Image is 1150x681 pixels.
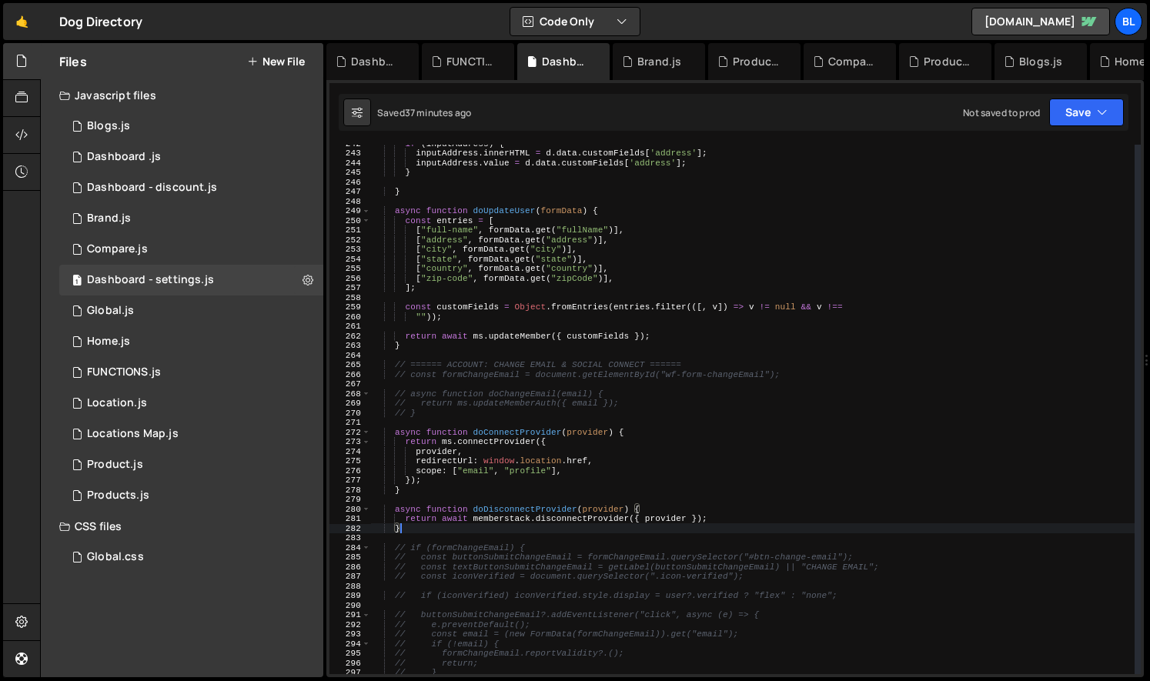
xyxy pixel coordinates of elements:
[329,312,371,322] div: 260
[329,668,371,678] div: 297
[41,80,323,111] div: Javascript files
[329,274,371,284] div: 256
[59,449,323,480] div: 16220/44393.js
[377,106,471,119] div: Saved
[329,216,371,226] div: 250
[329,255,371,265] div: 254
[329,495,371,505] div: 279
[446,54,496,69] div: FUNCTIONS.js
[329,149,371,159] div: 243
[329,409,371,419] div: 270
[329,505,371,515] div: 280
[59,388,323,419] : 16220/43679.js
[329,582,371,592] div: 288
[329,399,371,409] div: 269
[329,370,371,380] div: 266
[329,264,371,274] div: 255
[963,106,1040,119] div: Not saved to prod
[329,591,371,601] div: 289
[733,54,782,69] div: Product.js
[1019,54,1062,69] div: Blogs.js
[329,572,371,582] div: 287
[87,273,214,287] div: Dashboard - settings.js
[510,8,640,35] button: Code Only
[329,360,371,370] div: 265
[351,54,400,69] div: Dashboard .js
[329,476,371,486] div: 277
[329,659,371,669] div: 296
[59,142,323,172] div: 16220/46559.js
[329,302,371,312] div: 259
[405,106,471,119] div: 37 minutes ago
[87,489,149,502] div: Products.js
[329,178,371,188] div: 246
[41,511,323,542] div: CSS files
[329,206,371,216] div: 249
[1115,8,1142,35] a: Bl
[87,458,143,472] div: Product.js
[924,54,973,69] div: Products.js
[329,533,371,543] div: 283
[59,172,323,203] div: 16220/46573.js
[329,466,371,476] div: 276
[329,341,371,351] div: 263
[247,55,305,68] button: New File
[59,480,323,511] div: 16220/44324.js
[329,601,371,611] div: 290
[329,168,371,178] div: 245
[329,283,371,293] div: 257
[329,562,371,573] div: 286
[59,53,87,70] h2: Files
[329,629,371,639] div: 293
[87,119,130,133] div: Blogs.js
[59,295,323,326] div: 16220/43681.js
[87,181,217,195] div: Dashboard - discount.js
[329,437,371,447] div: 273
[87,366,161,379] div: FUNCTIONS.js
[329,552,371,562] div: 285
[59,265,323,295] div: 16220/44476.js
[329,514,371,524] div: 281
[329,639,371,649] div: 294
[329,225,371,235] div: 251
[329,351,371,361] div: 264
[87,396,147,410] div: Location.js
[87,427,179,441] div: Locations Map.js
[329,322,371,332] div: 261
[329,649,371,659] div: 295
[828,54,878,69] div: Compare.js
[329,447,371,457] div: 274
[329,456,371,466] div: 275
[87,212,131,225] div: Brand.js
[329,187,371,197] div: 247
[87,150,161,164] div: Dashboard .js
[329,486,371,496] div: 278
[59,234,323,265] div: 16220/44328.js
[329,543,371,553] div: 284
[1049,98,1124,126] button: Save
[329,159,371,169] div: 244
[542,54,591,69] div: Dashboard - settings.js
[59,357,323,388] div: 16220/44477.js
[59,111,323,142] div: 16220/44321.js
[329,245,371,255] div: 253
[329,610,371,620] div: 291
[59,203,323,234] div: 16220/44394.js
[329,197,371,207] div: 248
[329,293,371,303] div: 258
[971,8,1110,35] a: [DOMAIN_NAME]
[329,428,371,438] div: 272
[637,54,681,69] div: Brand.js
[72,275,82,288] span: 1
[329,332,371,342] div: 262
[329,418,371,428] div: 271
[329,620,371,630] div: 292
[59,542,323,573] div: 16220/43682.css
[59,12,142,31] div: Dog Directory
[329,524,371,534] div: 282
[87,550,144,564] div: Global.css
[87,242,148,256] div: Compare.js
[3,3,41,40] a: 🤙
[329,389,371,399] div: 268
[87,335,130,349] div: Home.js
